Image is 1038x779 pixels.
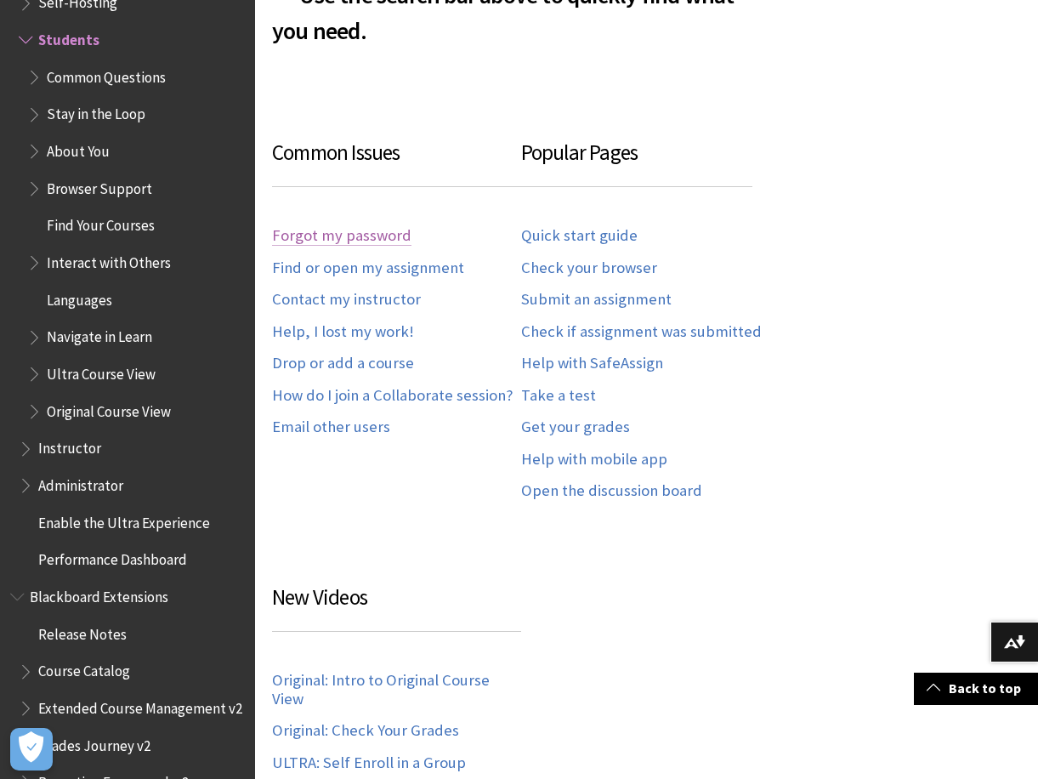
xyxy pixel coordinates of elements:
a: Original: Check Your Grades [272,721,459,741]
h3: Popular Pages [521,137,753,187]
a: ULTRA: Self Enroll in a Group [272,753,466,773]
a: Forgot my password [272,226,411,246]
a: Email other users [272,418,390,437]
a: Quick start guide [521,226,638,246]
a: Take a test [521,386,596,406]
a: Drop or add a course [272,354,414,373]
a: Contact my instructor [272,290,421,310]
h3: Common Issues [272,137,521,187]
span: About You [47,137,110,160]
a: Help, I lost my work! [272,322,414,342]
a: Submit an assignment [521,290,672,310]
a: Find or open my assignment [272,259,464,278]
a: Help with mobile app [521,450,667,469]
span: Original Course View [47,397,171,420]
span: Browser Support [47,174,152,197]
span: Common Questions [47,63,166,86]
a: Get your grades [521,418,630,437]
a: How do I join a Collaborate session? [272,386,513,406]
a: Check if assignment was submitted [521,322,762,342]
span: Release Notes [38,620,127,643]
span: Students [38,26,99,48]
span: Instructor [38,435,101,458]
h3: New Videos [272,582,521,632]
span: Blackboard Extensions [30,583,168,606]
span: Administrator [38,471,123,494]
span: Course Catalog [38,657,130,680]
span: Enable the Ultra Experience [38,509,210,532]
span: Grades Journey v2 [38,731,150,754]
span: Ultra Course View [47,360,156,383]
span: Languages [47,286,112,309]
span: Stay in the Loop [47,100,145,123]
span: Find Your Courses [47,212,155,235]
span: Navigate in Learn [47,323,152,346]
a: Check your browser [521,259,657,278]
a: Back to top [914,673,1038,704]
a: Open the discussion board [521,481,702,501]
span: Performance Dashboard [38,546,187,569]
span: Interact with Others [47,248,171,271]
a: Original: Intro to Original Course View [272,671,521,708]
span: Extended Course Management v2 [38,694,242,717]
button: Open Preferences [10,728,53,770]
a: Help with SafeAssign [521,354,663,373]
